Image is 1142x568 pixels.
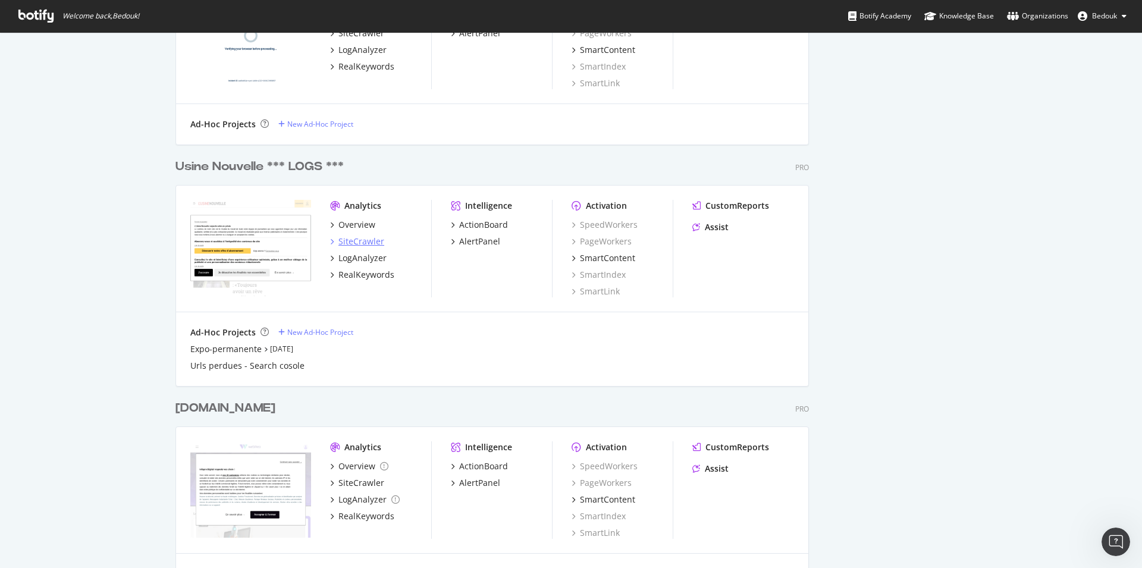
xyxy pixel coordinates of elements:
a: SmartContent [572,494,635,506]
a: SmartIndex [572,510,626,522]
a: PageWorkers [572,236,632,247]
a: CustomReports [692,441,769,453]
a: SmartLink [572,285,620,297]
div: ActionBoard [459,219,508,231]
div: New Ad-Hoc Project [287,119,353,129]
button: Bedouk [1068,7,1136,26]
div: Intelligence [465,441,512,453]
div: Overview [338,219,375,231]
a: AlertPanel [451,236,500,247]
a: LogAnalyzer [330,252,387,264]
div: CustomReports [705,200,769,212]
a: PageWorkers [572,27,632,39]
div: Activation [586,200,627,212]
div: Pro [795,404,809,414]
div: Intelligence [465,200,512,212]
div: RealKeywords [338,510,394,522]
a: SiteCrawler [330,236,384,247]
a: Assist [692,221,729,233]
div: LogAnalyzer [338,44,387,56]
a: Expo-permanente [190,343,262,355]
div: LogAnalyzer [338,252,387,264]
a: SmartIndex [572,269,626,281]
a: ActionBoard [451,460,508,472]
div: Botify Academy [848,10,911,22]
a: Urls perdues - Search cosole [190,360,305,372]
a: RealKeywords [330,510,394,522]
a: PageWorkers [572,477,632,489]
div: Assist [705,221,729,233]
div: SiteCrawler [338,27,384,39]
span: Welcome back, Bedouk ! [62,11,139,21]
div: CustomReports [705,441,769,453]
div: New Ad-Hoc Project [287,327,353,337]
div: Assist [705,463,729,475]
a: SmartLink [572,527,620,539]
div: SmartContent [580,494,635,506]
a: LogAnalyzer [330,494,400,506]
div: Ad-Hoc Projects [190,118,256,130]
div: Overview [338,460,375,472]
div: AlertPanel [459,236,500,247]
div: SmartContent [580,44,635,56]
div: Analytics [344,200,381,212]
div: LogAnalyzer [338,494,387,506]
a: Assist [692,463,729,475]
a: SmartContent [572,252,635,264]
div: AlertPanel [459,477,500,489]
a: [DATE] [270,344,293,354]
a: ActionBoard [451,219,508,231]
a: RealKeywords [330,61,394,73]
a: SpeedWorkers [572,219,638,231]
div: Pro [795,162,809,172]
a: SiteCrawler [330,477,384,489]
a: RealKeywords [330,269,394,281]
a: AlertPanel [451,477,500,489]
div: RealKeywords [338,269,394,281]
div: SmartContent [580,252,635,264]
div: Organizations [1007,10,1068,22]
div: ActionBoard [459,460,508,472]
a: SiteCrawler [330,27,384,39]
a: AlertPanel [451,27,500,39]
a: New Ad-Hoc Project [278,119,353,129]
div: [DOMAIN_NAME] [175,400,275,417]
div: SiteCrawler [338,477,384,489]
div: Analytics [344,441,381,453]
a: SmartLink [572,77,620,89]
a: SpeedWorkers [572,460,638,472]
a: SmartContent [572,44,635,56]
span: Bedouk [1092,11,1117,21]
div: Knowledge Base [924,10,994,22]
img: usinenouvelle.com [190,200,311,296]
a: CustomReports [692,200,769,212]
a: Overview [330,460,388,472]
div: RealKeywords [338,61,394,73]
div: SiteCrawler [338,236,384,247]
a: Overview [330,219,375,231]
div: Activation [586,441,627,453]
div: Ad-Hoc Projects [190,327,256,338]
a: LogAnalyzer [330,44,387,56]
img: webikeo.fr [190,441,311,538]
a: [DOMAIN_NAME] [175,400,280,417]
a: SmartIndex [572,61,626,73]
div: AlertPanel [459,27,500,39]
iframe: Intercom live chat [1102,528,1130,556]
a: New Ad-Hoc Project [278,327,353,337]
